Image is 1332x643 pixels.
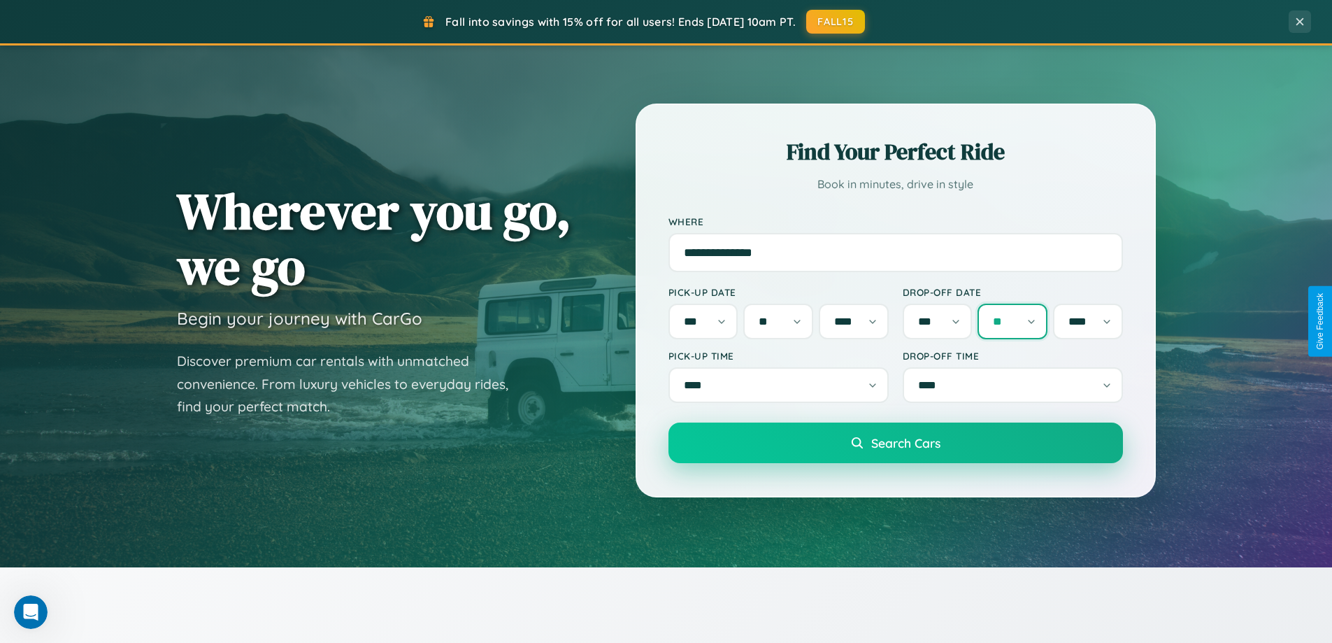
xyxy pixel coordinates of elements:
[668,174,1123,195] p: Book in minutes, drive in style
[668,136,1123,167] h2: Find Your Perfect Ride
[668,286,889,298] label: Pick-up Date
[14,595,48,629] iframe: Intercom live chat
[177,183,571,294] h1: Wherever you go, we go
[668,423,1123,463] button: Search Cars
[668,350,889,362] label: Pick-up Time
[177,350,527,418] p: Discover premium car rentals with unmatched convenience. From luxury vehicles to everyday rides, ...
[903,350,1123,362] label: Drop-off Time
[1315,293,1325,350] div: Give Feedback
[806,10,865,34] button: FALL15
[871,435,940,451] span: Search Cars
[668,215,1123,227] label: Where
[445,15,796,29] span: Fall into savings with 15% off for all users! Ends [DATE] 10am PT.
[177,308,422,329] h3: Begin your journey with CarGo
[903,286,1123,298] label: Drop-off Date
